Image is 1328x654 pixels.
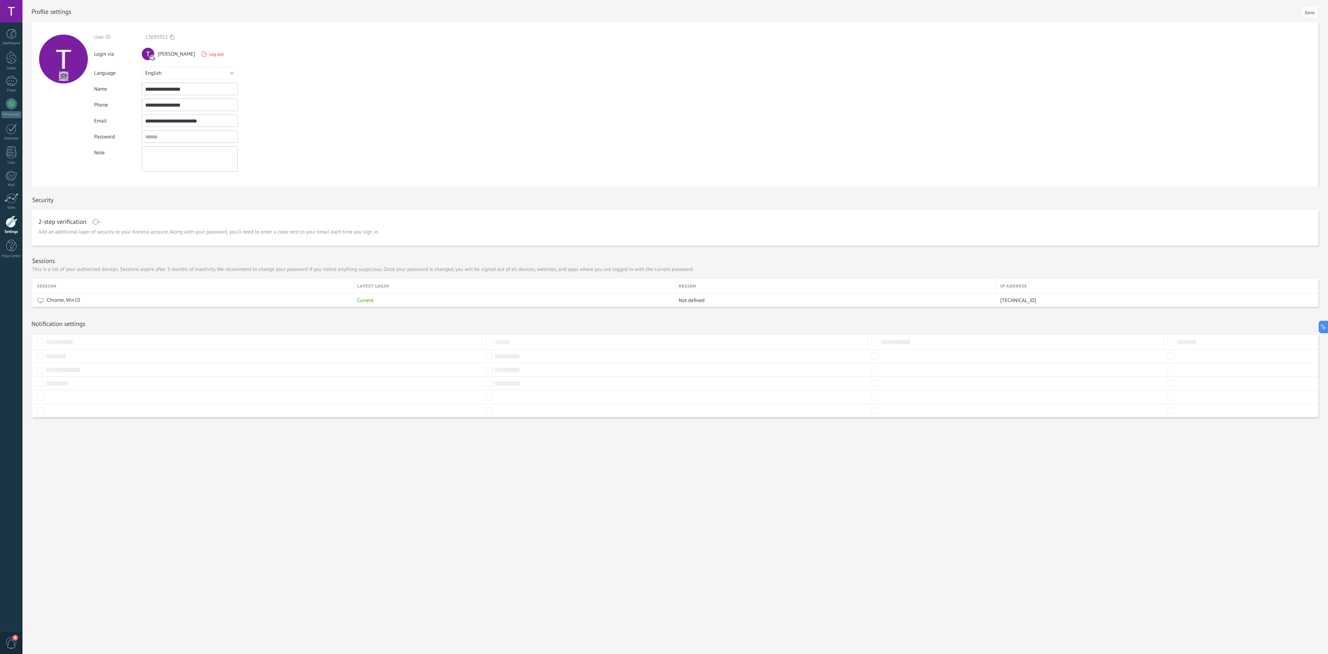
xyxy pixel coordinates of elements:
span: 13695952 [145,34,168,40]
h1: Security [32,196,54,204]
span: [PERSON_NAME] [158,51,195,57]
div: Login via [94,47,142,57]
div: Mail [1,183,21,188]
h1: 2-step verification [38,219,86,225]
button: Save [1301,6,1318,19]
span: Not defined [679,297,705,304]
div: User ID [94,34,142,40]
div: Dashboard [1,41,21,46]
div: Language [94,70,142,76]
div: Stats [1,206,21,210]
div: Note [94,146,142,156]
span: Chrome, Win10 [47,297,80,304]
div: Region [675,279,997,293]
span: Log out [209,51,224,57]
div: Settings [1,230,21,234]
div: Calendar [1,136,21,141]
div: Ip address [997,279,1318,293]
div: Not defined [675,294,994,307]
span: Save [1305,10,1315,15]
div: Name [94,86,142,92]
span: Add an additional layer of security to your Kommo account. Along with your password, you’ll need ... [38,229,379,236]
p: This is a list of your authorized devices. Sessions expire after 3 months of inactivity. We recom... [32,266,694,273]
span: Current [357,297,374,304]
div: Chats [1,88,21,93]
div: Session [37,279,353,293]
div: WhatsApp [1,111,21,118]
h1: Notification settings [31,320,85,328]
button: English [142,67,238,79]
div: Phone [94,102,142,108]
div: Lists [1,161,21,165]
div: Email [94,118,142,124]
div: Password [94,134,142,140]
div: Leads [1,66,21,71]
span: English [145,70,162,76]
div: 111.90.188.128 [997,294,1313,307]
div: Latest login [354,279,675,293]
h1: Sessions [32,257,55,265]
span: 4 [12,635,18,641]
span: [TECHNICAL_ID] [1000,297,1036,304]
div: Help Center [1,254,21,258]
